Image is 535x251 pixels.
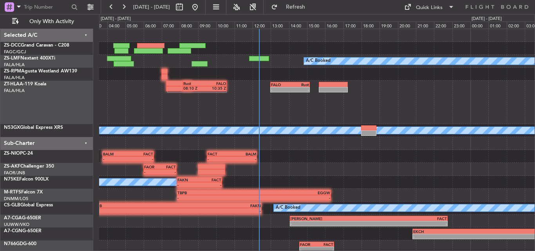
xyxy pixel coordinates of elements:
div: 18:00 [361,22,380,29]
div: - [291,221,369,226]
span: CS-GLB [4,203,20,208]
a: UUWW/VKO [4,222,29,228]
div: 16:00 [325,22,343,29]
div: - [208,157,232,161]
div: - [369,221,447,226]
span: ZT-HLA [4,82,20,87]
a: M-RTFSFalcon 7X [4,190,43,195]
span: M-RTFS [4,190,21,195]
div: Rust [290,82,309,87]
span: ZS-LMF [4,56,20,61]
div: EGGW [254,190,330,195]
a: ZS-NIOPC-24 [4,151,33,156]
button: Refresh [267,1,314,13]
span: A7-CGN [4,229,22,233]
div: 20:00 [398,22,416,29]
div: Quick Links [416,4,443,12]
div: - [413,234,519,239]
div: 11:00 [235,22,253,29]
button: Only With Activity [9,15,85,28]
div: TBPB [177,190,254,195]
span: ZS-AKF [4,164,20,169]
a: FALA/HLA [4,62,25,68]
div: 01:00 [488,22,506,29]
a: N766GDG-600 [4,242,36,246]
span: [DATE] - [DATE] [133,4,170,11]
div: EKCH [413,229,519,234]
div: 22:00 [434,22,452,29]
div: 12:00 [253,22,271,29]
a: ZS-DCCGrand Caravan - C208 [4,43,69,48]
div: - [254,195,330,200]
div: FALO [271,82,290,87]
a: A7-CGAG-650ER [4,216,41,220]
div: - [177,182,199,187]
div: BALM [232,152,256,156]
div: 02:00 [507,22,525,29]
div: 23:00 [452,22,470,29]
a: N53GXGlobal Express XRS [4,125,63,130]
a: FALA/HLA [4,88,25,94]
a: FAGC/GCJ [4,49,26,55]
a: N75KEFalcon 900LX [4,177,49,182]
span: N53GX [4,125,20,130]
div: 19:00 [380,22,398,29]
div: [DATE] - [DATE] [101,16,131,22]
div: - [144,170,160,174]
input: Trip Number [24,1,69,13]
a: FALA/HLA [4,75,25,81]
a: ZT-HLAA-119 Koala [4,82,46,87]
div: FACT [128,152,153,156]
span: A7-CGA [4,216,22,220]
div: Rust [183,81,204,86]
div: - [199,182,221,187]
a: CS-GLBGlobal Express [4,203,53,208]
div: - [175,208,260,213]
div: [PERSON_NAME] [291,216,369,221]
div: - [103,157,128,161]
div: - [160,170,176,174]
div: [DATE] - [DATE] [472,16,502,22]
div: FAOR [144,164,160,169]
div: FACT [208,152,232,156]
div: FALO [204,81,226,86]
a: ZS-RPMAgusta Westland AW139 [4,69,77,74]
span: ZS-RPM [4,69,21,74]
div: FACT [160,164,176,169]
a: ZS-LMFNextant 400XTi [4,56,55,61]
span: Refresh [279,4,312,10]
div: 07:00 [162,22,180,29]
div: 08:00 [180,22,198,29]
a: DNMM/LOS [4,196,28,202]
a: ZS-AKFChallenger 350 [4,164,54,169]
div: FACT [199,177,221,182]
div: 17:00 [343,22,361,29]
span: ZS-NIO [4,151,20,156]
div: 08:10 Z [183,86,204,90]
span: N766GD [4,242,23,246]
div: - [271,87,290,92]
span: ZS-DCC [4,43,21,48]
div: - [290,87,309,92]
div: A/C Booked [306,55,331,67]
div: A/C Booked [276,202,300,214]
div: BALM [103,152,128,156]
div: - [128,157,153,161]
div: 15:00 [307,22,325,29]
div: 21:00 [416,22,434,29]
button: Quick Links [400,1,458,13]
div: 05:00 [125,22,143,29]
div: 14:00 [289,22,307,29]
div: 04:00 [107,22,125,29]
div: FAKN [177,177,199,182]
div: FACT [316,242,333,247]
div: - [90,208,175,213]
div: OMDB [90,203,175,208]
div: 09:00 [198,22,216,29]
div: - [232,157,256,161]
div: 00:00 [470,22,488,29]
div: 10:35 Z [204,86,226,90]
a: A7-CGNG-650ER [4,229,42,233]
div: FAKN [175,203,260,208]
div: 13:00 [271,22,289,29]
